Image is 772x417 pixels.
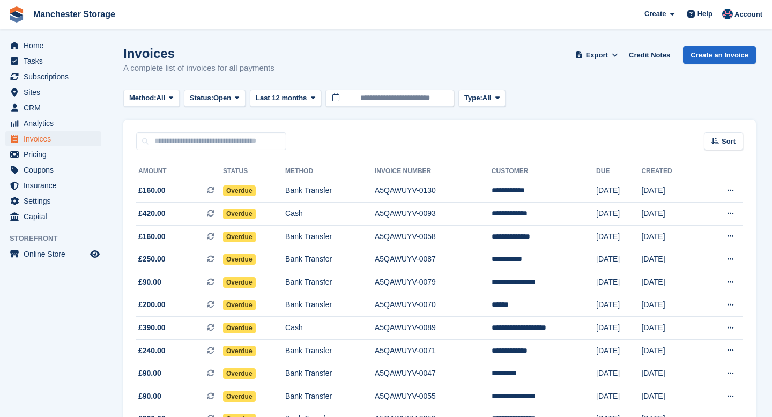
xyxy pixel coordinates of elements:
a: menu [5,69,101,84]
td: [DATE] [641,362,700,385]
td: A5QAWUYV-0087 [375,248,492,271]
td: A5QAWUYV-0089 [375,317,492,340]
span: Help [697,9,712,19]
span: Export [586,50,608,61]
th: Due [596,163,641,180]
span: Sites [24,85,88,100]
span: Overdue [223,254,256,265]
a: Credit Notes [625,46,674,64]
span: Overdue [223,391,256,402]
td: [DATE] [641,271,700,294]
span: £90.00 [138,368,161,379]
td: Bank Transfer [285,248,375,271]
td: [DATE] [641,317,700,340]
span: £250.00 [138,254,166,265]
a: menu [5,116,101,131]
span: All [482,93,492,103]
h1: Invoices [123,46,274,61]
td: [DATE] [596,385,641,408]
td: Cash [285,203,375,226]
td: [DATE] [641,180,700,203]
span: Tasks [24,54,88,69]
span: Status: [190,93,213,103]
td: [DATE] [596,225,641,248]
a: menu [5,54,101,69]
td: A5QAWUYV-0071 [375,339,492,362]
td: [DATE] [641,203,700,226]
td: [DATE] [596,271,641,294]
span: Invoices [24,131,88,146]
a: menu [5,247,101,262]
th: Created [641,163,700,180]
td: [DATE] [596,203,641,226]
span: Overdue [223,208,256,219]
span: Overdue [223,323,256,333]
span: Overdue [223,232,256,242]
span: Method: [129,93,157,103]
a: menu [5,193,101,208]
span: £390.00 [138,322,166,333]
span: Subscriptions [24,69,88,84]
span: Create [644,9,666,19]
td: Bank Transfer [285,225,375,248]
td: [DATE] [596,180,641,203]
span: Home [24,38,88,53]
th: Invoice Number [375,163,492,180]
td: [DATE] [596,339,641,362]
span: All [157,93,166,103]
td: A5QAWUYV-0070 [375,294,492,317]
a: menu [5,162,101,177]
a: menu [5,178,101,193]
span: Overdue [223,300,256,310]
span: Capital [24,209,88,224]
a: Preview store [88,248,101,260]
td: [DATE] [641,248,700,271]
span: Open [213,93,231,103]
td: Bank Transfer [285,294,375,317]
td: A5QAWUYV-0047 [375,362,492,385]
span: CRM [24,100,88,115]
button: Method: All [123,90,180,107]
td: A5QAWUYV-0058 [375,225,492,248]
td: Cash [285,317,375,340]
span: £420.00 [138,208,166,219]
span: Account [734,9,762,20]
td: Bank Transfer [285,385,375,408]
td: [DATE] [596,362,641,385]
span: Overdue [223,277,256,288]
span: Overdue [223,346,256,356]
td: Bank Transfer [285,180,375,203]
td: [DATE] [596,294,641,317]
a: menu [5,147,101,162]
a: Create an Invoice [683,46,756,64]
th: Customer [492,163,596,180]
td: A5QAWUYV-0093 [375,203,492,226]
td: [DATE] [596,317,641,340]
td: A5QAWUYV-0130 [375,180,492,203]
a: menu [5,85,101,100]
span: Coupons [24,162,88,177]
a: menu [5,209,101,224]
span: £90.00 [138,277,161,288]
a: menu [5,131,101,146]
button: Last 12 months [250,90,321,107]
td: [DATE] [596,248,641,271]
span: Storefront [10,233,107,244]
td: A5QAWUYV-0079 [375,271,492,294]
a: Manchester Storage [29,5,120,23]
a: menu [5,100,101,115]
th: Amount [136,163,223,180]
img: stora-icon-8386f47178a22dfd0bd8f6a31ec36ba5ce8667c1dd55bd0f319d3a0aa187defe.svg [9,6,25,23]
td: Bank Transfer [285,362,375,385]
button: Type: All [458,90,506,107]
span: Overdue [223,185,256,196]
span: Online Store [24,247,88,262]
span: £90.00 [138,391,161,402]
button: Export [573,46,620,64]
span: Analytics [24,116,88,131]
td: Bank Transfer [285,271,375,294]
a: menu [5,38,101,53]
span: Pricing [24,147,88,162]
span: £160.00 [138,185,166,196]
button: Status: Open [184,90,246,107]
